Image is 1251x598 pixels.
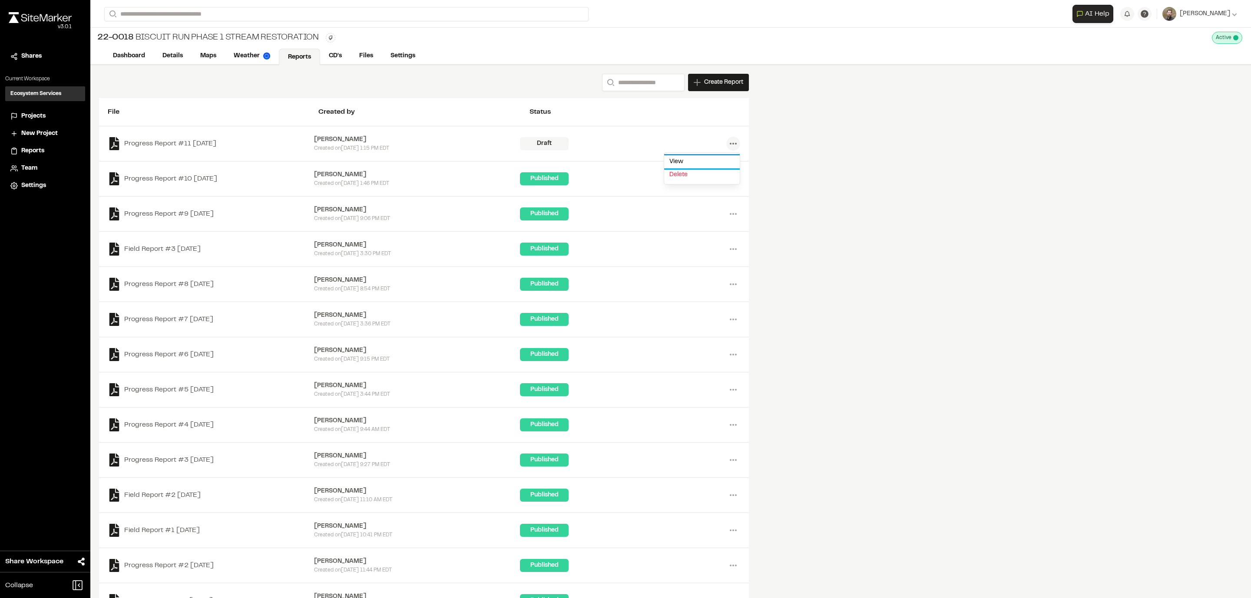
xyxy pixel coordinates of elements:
[5,75,85,83] p: Current Workspace
[314,355,520,363] div: Created on [DATE] 9:15 PM EDT
[10,146,80,156] a: Reports
[108,383,314,396] a: Progress Report #5 [DATE]
[314,381,520,391] div: [PERSON_NAME]
[21,112,46,121] span: Projects
[1180,9,1230,19] span: [PERSON_NAME]
[5,556,63,567] span: Share Workspace
[21,52,42,61] span: Shares
[108,418,314,431] a: Progress Report #4 [DATE]
[314,276,520,285] div: [PERSON_NAME]
[314,346,520,355] div: [PERSON_NAME]
[10,52,80,61] a: Shares
[192,48,225,64] a: Maps
[382,48,424,64] a: Settings
[108,278,314,291] a: Progress Report #8 [DATE]
[704,78,743,87] span: Create Report
[108,559,314,572] a: Progress Report #2 [DATE]
[1216,34,1231,42] span: Active
[263,53,270,59] img: precipai.png
[10,90,61,98] h3: Ecosystem Services
[664,168,740,181] a: Delete
[351,48,382,64] a: Files
[520,243,569,256] div: Published
[520,559,569,572] div: Published
[108,348,314,361] a: Progress Report #6 [DATE]
[104,48,154,64] a: Dashboard
[314,170,520,180] div: [PERSON_NAME]
[314,486,520,496] div: [PERSON_NAME]
[279,49,320,65] a: Reports
[21,181,46,191] span: Settings
[320,48,351,64] a: CD's
[104,7,120,21] button: Search
[314,285,520,293] div: Created on [DATE] 8:54 PM EDT
[9,23,72,31] div: Oh geez...please don't...
[1233,35,1238,40] span: This project is active and counting against your active project count.
[520,172,569,185] div: Published
[21,129,58,138] span: New Project
[1072,5,1117,23] div: Open AI Assistant
[10,129,80,138] a: New Project
[108,137,314,150] a: Progress Report #11 [DATE]
[520,383,569,396] div: Published
[314,240,520,250] div: [PERSON_NAME]
[1072,5,1113,23] button: Open AI Assistant
[314,426,520,434] div: Created on [DATE] 9:44 AM EDT
[10,181,80,191] a: Settings
[21,164,37,173] span: Team
[314,496,520,504] div: Created on [DATE] 11:10 AM EDT
[314,205,520,215] div: [PERSON_NAME]
[314,451,520,461] div: [PERSON_NAME]
[314,135,520,145] div: [PERSON_NAME]
[1212,32,1242,44] div: This project is active and counting against your active project count.
[520,207,569,220] div: Published
[108,107,318,117] div: File
[314,311,520,320] div: [PERSON_NAME]
[9,12,72,23] img: rebrand.png
[520,453,569,467] div: Published
[314,215,520,223] div: Created on [DATE] 9:06 PM EDT
[314,416,520,426] div: [PERSON_NAME]
[10,164,80,173] a: Team
[108,313,314,326] a: Progress Report #7 [DATE]
[314,145,520,152] div: Created on [DATE] 1:15 PM EDT
[520,278,569,291] div: Published
[602,74,618,91] button: Search
[108,207,314,220] a: Progress Report #9 [DATE]
[314,320,520,328] div: Created on [DATE] 3:36 PM EDT
[314,461,520,469] div: Created on [DATE] 9:27 PM EDT
[1162,7,1237,21] button: [PERSON_NAME]
[21,146,44,156] span: Reports
[108,453,314,467] a: Progress Report #3 [DATE]
[520,137,569,150] div: Draft
[225,48,279,64] a: Weather
[1085,9,1109,19] span: AI Help
[108,243,314,256] a: Field Report #3 [DATE]
[314,566,520,574] div: Created on [DATE] 11:44 PM EDT
[154,48,192,64] a: Details
[1162,7,1176,21] img: User
[520,524,569,537] div: Published
[314,391,520,398] div: Created on [DATE] 3:44 PM EDT
[314,250,520,258] div: Created on [DATE] 3:30 PM EDT
[314,522,520,531] div: [PERSON_NAME]
[108,489,314,502] a: Field Report #2 [DATE]
[664,155,740,168] a: View
[314,180,520,187] div: Created on [DATE] 1:46 PM EDT
[10,112,80,121] a: Projects
[520,348,569,361] div: Published
[108,524,314,537] a: Field Report #1 [DATE]
[318,107,529,117] div: Created by
[97,31,134,44] span: 22-0018
[314,557,520,566] div: [PERSON_NAME]
[326,33,335,43] button: Edit Tags
[520,489,569,502] div: Published
[108,172,314,185] a: Progress Report #10 [DATE]
[520,418,569,431] div: Published
[97,31,319,44] div: Biscuit Run Phase 1 Stream Restoration
[5,580,33,591] span: Collapse
[530,107,740,117] div: Status
[520,313,569,326] div: Published
[314,531,520,539] div: Created on [DATE] 10:41 PM EDT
